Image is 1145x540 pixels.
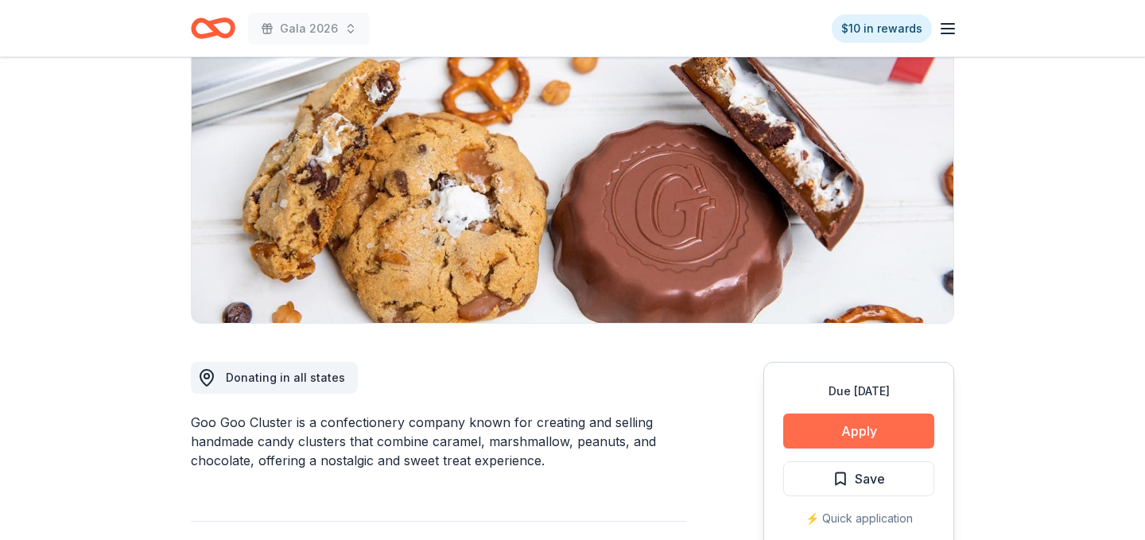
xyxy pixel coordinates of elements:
div: Goo Goo Cluster is a confectionery company known for creating and selling handmade candy clusters... [191,413,687,470]
button: Save [783,461,934,496]
button: Apply [783,414,934,449]
div: Due [DATE] [783,382,934,401]
div: ⚡️ Quick application [783,509,934,528]
a: $10 in rewards [832,14,932,43]
span: Gala 2026 [280,19,338,38]
span: Save [855,468,885,489]
img: Image for Goo Goo Cluster [192,19,953,323]
button: Gala 2026 [248,13,370,45]
a: Home [191,10,235,47]
span: Donating in all states [226,371,345,384]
